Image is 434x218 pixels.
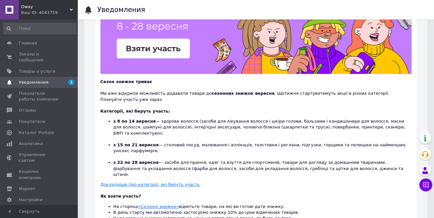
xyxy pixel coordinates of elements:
[21,10,78,16] div: Ваш ID: 4043759
[113,142,159,147] b: з 15 по 21 вересня
[113,160,412,177] li: — засоби для прання, одяг та взуття для спортсменів, товари для догляду за домашніми тваринами, ф...
[113,204,412,210] li: На сторінці відмітьте товари, на які ви готові дати знижку.
[419,178,432,191] button: Чат с покупателем
[100,194,141,199] b: Як взяти участь?
[21,4,70,10] span: Oway
[113,118,412,142] li: — здорове волосся (засоби для лікування волосся і шкіри голови, бальзами і кондиціонери для волос...
[19,119,45,125] span: Покупатели
[3,23,76,34] input: Поиск
[19,130,54,136] span: Каталог ProSale
[19,40,37,46] span: Главная
[19,68,55,74] span: Товары и услуги
[100,182,201,187] a: Докладніше про категорії, які беруть участь.
[97,6,145,14] h1: Уведомления
[19,91,60,102] span: Показатели работы компании
[113,142,412,160] li: — столовий посуд, малювання і аплікація, толстовки і реглани, підгузки, горщики та пелюшки на най...
[19,141,43,147] span: Аналитика
[212,91,275,96] b: сезонних знижок вересня
[100,79,152,84] b: Сезон знижок триває
[19,51,60,63] span: Заказы и сообщения
[19,79,48,85] span: Уведомления
[19,197,42,203] span: Настройки
[19,186,35,192] span: Маркет
[138,204,179,209] a: «Сезонні знижки»
[113,160,159,165] b: з 22 по 28 вересня
[100,109,170,114] b: Категорії, які беруть участь:
[100,79,412,108] div: Ми вже відкрили можливість додавати товари до . Щотижня стартуватимуть акції в різних категорії. ...
[68,79,75,85] span: 1
[113,210,412,215] li: В день старту ми автоматично застосуємо знижку 10% до ціни відмічених товарів.
[19,107,36,113] span: Отзывы
[19,169,60,180] span: Кошелек компании
[100,182,200,187] u: Докладніше про категорії, які беруть участь
[19,152,60,163] span: Управление сайтом
[113,119,156,124] b: з 8 по 14 вересня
